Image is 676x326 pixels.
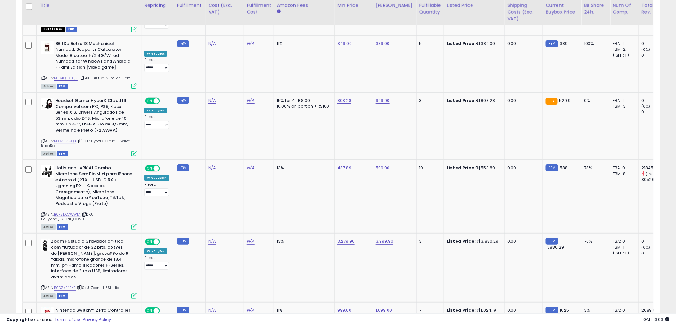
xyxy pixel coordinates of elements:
div: 13% [277,165,330,171]
div: Title [39,2,139,9]
span: OFF [159,239,169,245]
div: FBM: 8 [613,171,634,177]
span: All listings currently available for purchase on Amazon [41,84,56,89]
div: Cost (Exc. VAT) [208,2,241,15]
div: Shipping Costs (Exc. VAT) [507,2,540,22]
b: Listed Price: [447,165,476,171]
small: (0%) [641,104,650,109]
span: | SKU: Hollyland_LARKa1_COMBO [41,212,94,221]
a: N/A [247,165,254,171]
a: 487.89 [337,165,351,171]
span: All listings currently available for purchase on Amazon [41,293,56,299]
div: 0 [641,98,667,103]
img: 41-IZY1CsBL._SL40_.jpg [41,239,50,251]
b: Listed Price: [447,41,476,47]
div: 0 [641,109,667,115]
div: R$803.28 [447,98,500,103]
span: OFF [159,98,169,104]
div: 0% [584,98,605,103]
div: FBM: 1 [613,245,634,250]
div: 0.00 [507,165,538,171]
div: Fulfillable Quantity [419,2,441,15]
a: Terms of Use [55,316,82,322]
div: ( SFP: 1 ) [613,52,634,58]
b: Listed Price: [447,97,476,103]
div: Win BuyBox [144,51,167,57]
div: Preset: [144,115,169,129]
div: ASIN: [41,165,137,229]
small: FBA [546,98,557,105]
small: FBM [177,97,189,104]
span: OFF [159,166,169,171]
div: Preset: [144,256,169,270]
a: N/A [208,41,216,47]
a: 3,279.90 [337,238,355,245]
div: FBA: 1 [613,98,634,103]
span: | SKU: HyperX-CloudIII-Wired-BlackRed [41,139,133,148]
div: Total Rev. [641,2,665,15]
a: N/A [208,165,216,171]
div: 0 [641,52,667,58]
small: FBM [546,164,558,171]
div: 10.00% on portion > R$100 [277,103,330,109]
a: 803.28 [337,97,351,104]
div: 21845.53 [641,165,667,171]
div: Amazon Fees [277,2,332,9]
div: Current Buybox Price [546,2,579,15]
div: Num of Comp. [613,2,636,15]
span: 389 [560,41,568,47]
div: ASIN: [41,98,137,155]
div: FBM: 2 [613,47,634,52]
small: Amazon Fees. [277,9,280,14]
small: FBM [177,40,189,47]
div: 0 [641,41,667,47]
a: B0D4QGX9QB [54,75,78,81]
span: 588 [560,165,568,171]
b: Headset Gamer HyperX Cloud III Compatvel com PC, PS5, Xbox Series X|S, Drivers Angulados de 53mm,... [55,98,133,135]
a: B0C3BV19Q3 [54,139,76,144]
div: 0.00 [507,239,538,244]
div: 100% [584,41,605,47]
a: 389.00 [376,41,390,47]
a: N/A [247,238,254,245]
div: 0 [641,250,667,256]
a: 599.90 [376,165,390,171]
small: FBM [546,40,558,47]
div: 5 [419,41,439,47]
div: 0 [641,239,667,244]
div: 13% [277,239,330,244]
small: (-28.44%) [646,171,664,177]
div: 3 [419,239,439,244]
a: B0F3DC7WWM [54,212,81,217]
span: All listings that are currently out of stock and unavailable for purchase on Amazon [41,27,65,32]
div: FBM: 3 [613,103,634,109]
div: R$553.89 [447,165,500,171]
div: Min Price [337,2,370,9]
span: ON [146,98,154,104]
img: 41x4-FBtJZL._SL40_.jpg [41,98,54,110]
div: FBA: 0 [613,165,634,171]
div: 0.00 [507,98,538,103]
div: ( SFP: 1 ) [613,250,634,256]
b: Zoom H5studio Gravador pr?tico com flutuador de 32 bits, bot?es de [PERSON_NAME], grava??o de 6 f... [51,239,129,282]
span: All listings currently available for purchase on Amazon [41,151,56,156]
img: 41efhvurURL._SL40_.jpg [41,165,54,178]
span: 529.9 [559,97,571,103]
a: 349.00 [337,41,352,47]
div: 15% for <= R$100 [277,98,330,103]
span: FBM [57,224,68,230]
strong: Copyright [6,316,30,322]
a: 3,999.90 [376,238,393,245]
div: 78% [584,165,605,171]
a: B0DZXF4RKR [54,285,76,291]
div: ASIN: [41,239,137,298]
div: 3 [419,98,439,103]
span: | SKU: 8BitDo-NumPad-Fami [79,75,132,80]
a: 999.90 [376,97,390,104]
div: Repricing [144,2,172,9]
span: 2025-08-12 13:03 GMT [644,316,670,322]
a: N/A [247,97,254,104]
a: N/A [208,97,216,104]
div: FBA: 1 [613,41,634,47]
div: [PERSON_NAME] [376,2,414,9]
